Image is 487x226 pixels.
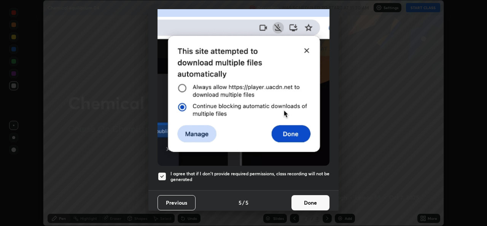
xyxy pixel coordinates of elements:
[291,195,329,210] button: Done
[158,195,196,210] button: Previous
[242,199,245,207] h4: /
[245,199,248,207] h4: 5
[239,199,242,207] h4: 5
[170,171,329,183] h5: I agree that if I don't provide required permissions, class recording will not be generated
